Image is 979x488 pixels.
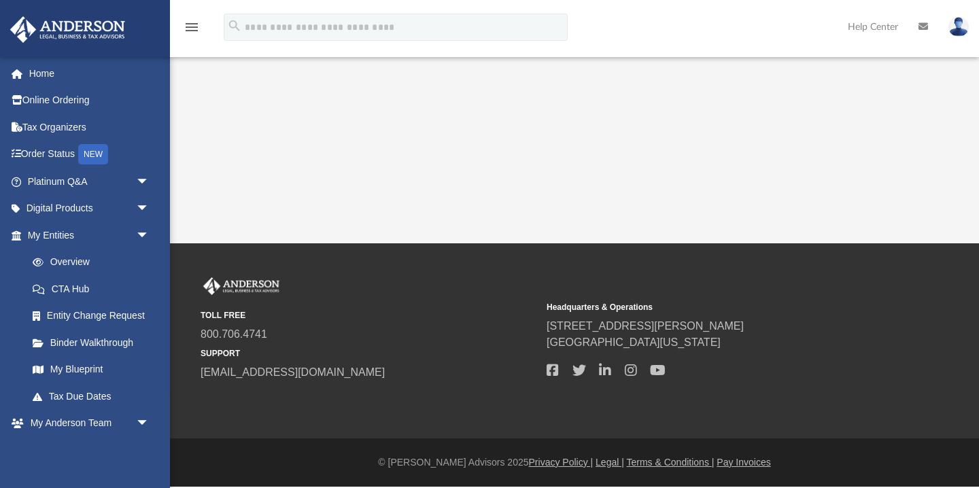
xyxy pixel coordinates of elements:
a: Overview [19,249,170,276]
a: 800.706.4741 [201,328,267,340]
a: Order StatusNEW [10,141,170,169]
a: My Entitiesarrow_drop_down [10,222,170,249]
a: Tax Organizers [10,114,170,141]
a: My Blueprint [19,356,163,383]
a: Pay Invoices [717,457,770,468]
a: Tax Due Dates [19,383,170,410]
span: arrow_drop_down [136,195,163,223]
a: My Anderson Teamarrow_drop_down [10,410,163,437]
a: CTA Hub [19,275,170,302]
a: [GEOGRAPHIC_DATA][US_STATE] [547,336,721,348]
a: Binder Walkthrough [19,329,170,356]
span: arrow_drop_down [136,168,163,196]
img: Anderson Advisors Platinum Portal [6,16,129,43]
a: [STREET_ADDRESS][PERSON_NAME] [547,320,744,332]
img: Anderson Advisors Platinum Portal [201,277,282,295]
img: User Pic [948,17,969,37]
small: TOLL FREE [201,309,537,321]
span: arrow_drop_down [136,410,163,438]
a: Terms & Conditions | [627,457,715,468]
a: Online Ordering [10,87,170,114]
small: Headquarters & Operations [547,301,883,313]
span: arrow_drop_down [136,222,163,249]
i: menu [184,19,200,35]
div: NEW [78,144,108,164]
small: SUPPORT [201,347,537,360]
a: My Anderson Team [19,436,156,464]
a: Platinum Q&Aarrow_drop_down [10,168,170,195]
a: Home [10,60,170,87]
a: menu [184,26,200,35]
a: Legal | [596,457,624,468]
a: Entity Change Request [19,302,170,330]
i: search [227,18,242,33]
a: Privacy Policy | [529,457,594,468]
a: [EMAIL_ADDRESS][DOMAIN_NAME] [201,366,385,378]
a: Digital Productsarrow_drop_down [10,195,170,222]
div: © [PERSON_NAME] Advisors 2025 [170,455,979,470]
